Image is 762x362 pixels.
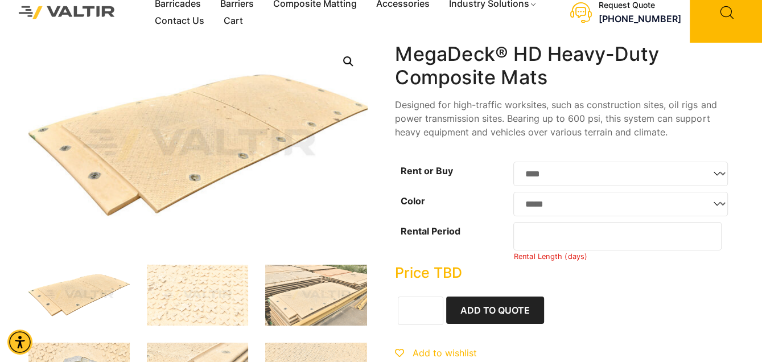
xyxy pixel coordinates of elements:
[147,265,248,326] img: A textured surface with a pattern of raised crosses, some areas appear worn or dirty.
[28,265,130,326] img: MegaDeck_3Q.jpg
[7,330,32,355] div: Accessibility Menu
[599,13,681,24] a: call (888) 496-3625
[599,1,681,10] div: Request Quote
[395,264,462,281] bdi: Price TBD
[446,297,544,324] button: Add to Quote
[513,222,721,250] input: Number
[145,13,214,30] a: Contact Us
[413,347,477,359] span: Add to wishlist
[401,195,425,207] label: Color
[395,347,477,359] a: Add to wishlist
[214,13,253,30] a: Cart
[395,98,734,139] p: Designed for high-traffic worksites, such as construction sites, oil rigs and power transmission ...
[398,297,443,325] input: Product quantity
[338,51,359,72] a: Open this option
[265,265,366,326] img: Stacked construction mats and equipment, featuring textured surfaces and various colors, arranged...
[401,165,453,176] label: Rent or Buy
[513,252,587,261] small: Rental Length (days)
[395,43,734,89] h1: MegaDeck® HD Heavy-Duty Composite Mats
[395,219,513,264] th: Rental Period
